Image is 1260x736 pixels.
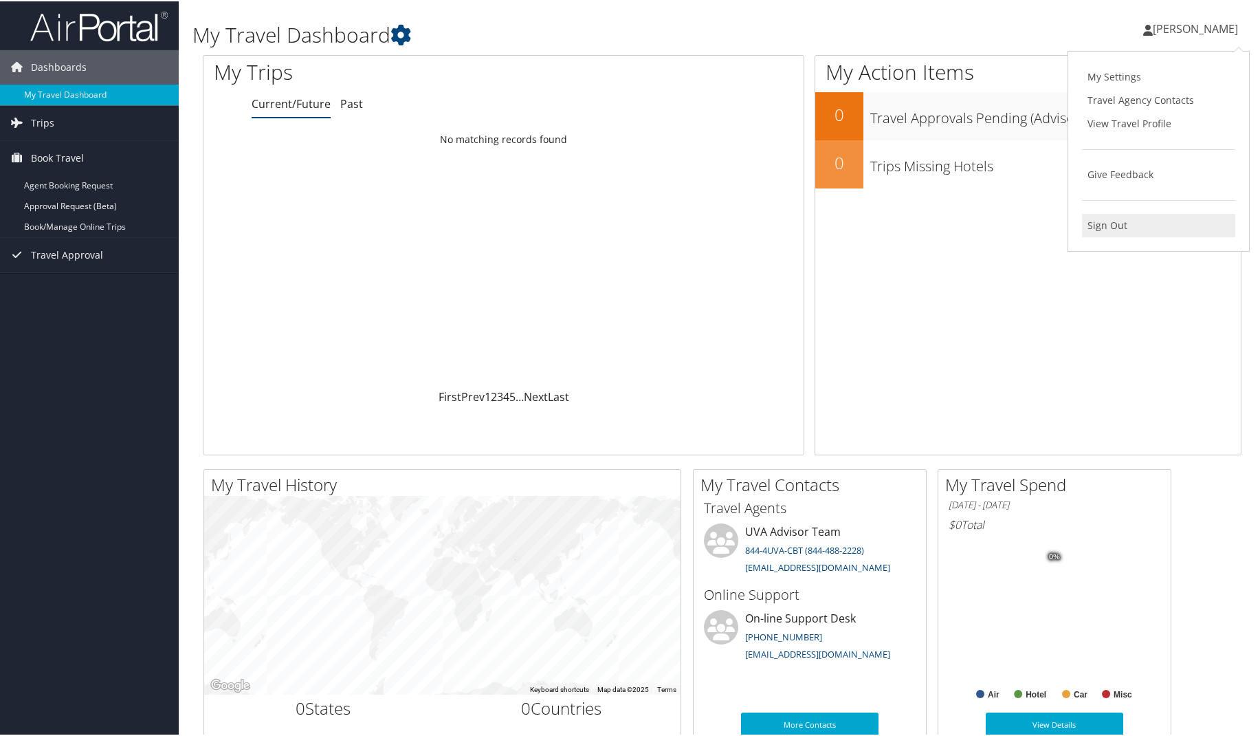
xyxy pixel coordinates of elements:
[1074,689,1087,698] text: Car
[516,388,524,403] span: …
[697,609,922,665] li: On-line Support Desk
[192,19,898,48] h1: My Travel Dashboard
[1082,87,1235,111] a: Travel Agency Contacts
[1049,552,1060,560] tspan: 0%
[503,388,509,403] a: 4
[439,388,461,403] a: First
[30,9,168,41] img: airportal-logo.png
[214,695,432,719] h2: States
[497,388,503,403] a: 3
[815,91,1241,139] a: 0Travel Approvals Pending (Advisor Booked)
[745,629,822,642] a: [PHONE_NUMBER]
[745,647,890,659] a: [EMAIL_ADDRESS][DOMAIN_NAME]
[657,684,676,692] a: Terms (opens in new tab)
[815,102,863,125] h2: 0
[530,684,589,693] button: Keyboard shortcuts
[745,543,864,555] a: 844-4UVA-CBT (844-488-2228)
[1114,689,1132,698] text: Misc
[949,516,961,531] span: $0
[453,695,671,719] h2: Countries
[815,150,863,173] h2: 0
[211,472,681,495] h2: My Travel History
[296,695,305,718] span: 0
[340,95,363,110] a: Past
[597,684,649,692] span: Map data ©2025
[949,497,1160,510] h6: [DATE] - [DATE]
[485,388,491,403] a: 1
[491,388,497,403] a: 2
[461,388,485,403] a: Prev
[945,472,1171,495] h2: My Travel Spend
[203,126,804,151] td: No matching records found
[208,675,253,693] img: Google
[214,56,543,85] h1: My Trips
[31,237,103,271] span: Travel Approval
[697,522,922,578] li: UVA Advisor Team
[1143,7,1252,48] a: [PERSON_NAME]
[1082,111,1235,134] a: View Travel Profile
[988,689,999,698] text: Air
[1026,689,1046,698] text: Hotel
[1153,20,1238,35] span: [PERSON_NAME]
[704,497,916,517] h3: Travel Agents
[1082,64,1235,87] a: My Settings
[870,100,1241,127] h3: Travel Approvals Pending (Advisor Booked)
[208,675,253,693] a: Open this area in Google Maps (opens a new window)
[548,388,569,403] a: Last
[815,56,1241,85] h1: My Action Items
[1082,162,1235,185] a: Give Feedback
[949,516,1160,531] h6: Total
[31,49,87,83] span: Dashboards
[870,149,1241,175] h3: Trips Missing Hotels
[815,139,1241,187] a: 0Trips Missing Hotels
[524,388,548,403] a: Next
[521,695,531,718] span: 0
[986,711,1123,736] a: View Details
[1082,213,1235,236] a: Sign Out
[700,472,926,495] h2: My Travel Contacts
[509,388,516,403] a: 5
[745,560,890,572] a: [EMAIL_ADDRESS][DOMAIN_NAME]
[704,584,916,603] h3: Online Support
[31,140,84,174] span: Book Travel
[31,105,54,139] span: Trips
[741,711,878,736] a: More Contacts
[252,95,331,110] a: Current/Future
